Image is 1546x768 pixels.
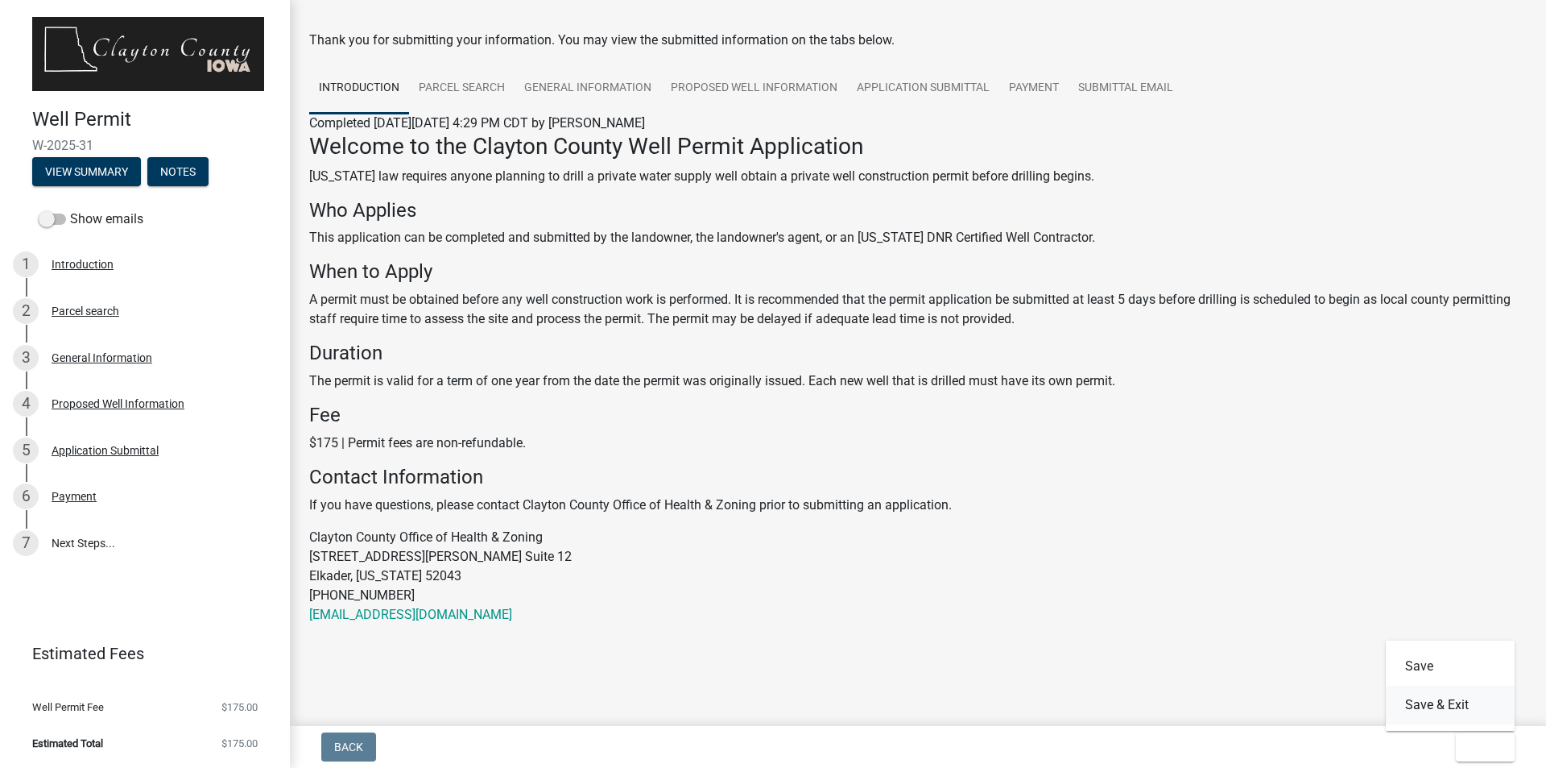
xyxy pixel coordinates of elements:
[309,260,1527,284] h4: When to Apply
[13,298,39,324] div: 2
[309,167,1527,186] p: [US_STATE] law requires anyone planning to drill a private water supply well obtain a private wel...
[147,157,209,186] button: Notes
[1386,647,1515,686] button: Save
[32,108,277,131] h4: Well Permit
[1069,63,1183,114] a: Submittal Email
[309,133,1527,160] h3: Welcome to the Clayton County Well Permit Application
[32,157,141,186] button: View Summary
[309,466,1527,489] h4: Contact Information
[52,398,184,409] div: Proposed Well Information
[1386,686,1515,724] button: Save & Exit
[13,251,39,277] div: 1
[32,166,141,179] wm-modal-confirm: Summary
[1469,741,1492,753] span: Exit
[52,305,119,317] div: Parcel search
[999,63,1069,114] a: Payment
[309,528,1527,625] p: Clayton County Office of Health & Zoning [STREET_ADDRESS][PERSON_NAME] Suite 12 Elkader, [US_STAT...
[661,63,847,114] a: Proposed Well Information
[52,445,159,456] div: Application Submittal
[13,484,39,509] div: 6
[147,166,209,179] wm-modal-confirm: Notes
[32,138,258,153] span: W-2025-31
[309,115,645,131] span: Completed [DATE][DATE] 4:29 PM CDT by [PERSON_NAME]
[32,702,104,712] span: Well Permit Fee
[13,345,39,371] div: 3
[309,63,409,114] a: Introduction
[1386,641,1515,731] div: Exit
[32,738,103,749] span: Estimated Total
[13,391,39,417] div: 4
[13,438,39,463] div: 5
[309,228,1527,247] p: This application can be completed and submitted by the landowner, the landowner's agent, or an [U...
[221,738,258,749] span: $175.00
[321,733,376,762] button: Back
[309,199,1527,222] h4: Who Applies
[309,607,512,622] a: [EMAIL_ADDRESS][DOMAIN_NAME]
[334,741,363,753] span: Back
[847,63,999,114] a: Application Submittal
[52,491,97,502] div: Payment
[309,496,1527,515] p: If you have questions, please contact Clayton County Office of Health & Zoning prior to submittin...
[309,290,1527,329] p: A permit must be obtained before any well construction work is performed. It is recommended that ...
[409,63,515,114] a: Parcel search
[309,342,1527,365] h4: Duration
[221,702,258,712] span: $175.00
[32,17,264,91] img: Clayton County, Iowa
[52,352,152,363] div: General Information
[309,372,1527,391] p: The permit is valid for a term of one year from the date the permit was originally issued. Each n...
[13,637,264,670] a: Estimated Fees
[39,210,143,229] label: Show emails
[309,434,1527,453] p: $175 | Permit fees are non-refundable.
[309,404,1527,427] h4: Fee
[309,31,1527,50] div: Thank you for submitting your information. You may view the submitted information on the tabs below.
[1456,733,1515,762] button: Exit
[13,530,39,556] div: 7
[52,259,114,270] div: Introduction
[515,63,661,114] a: General Information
